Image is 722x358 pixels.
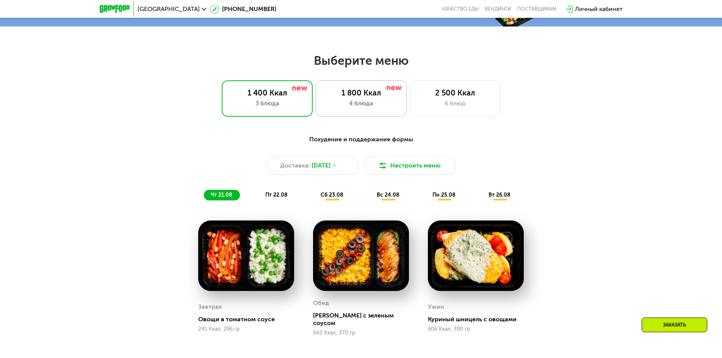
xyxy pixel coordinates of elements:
span: Доставка: [280,161,310,170]
a: Качество еды [442,6,479,12]
span: пн 25.08 [432,192,456,198]
div: Ужин [428,301,444,313]
span: пт 22.08 [265,192,288,198]
div: Заказать [642,317,707,332]
div: Обед [313,297,329,309]
span: [DATE] [312,161,330,170]
a: [PHONE_NUMBER] [210,5,276,14]
h2: Выберите меню [24,53,698,68]
div: 2 500 Ккал [418,88,493,97]
div: 4 блюда [324,99,399,108]
span: чт 21.08 [211,192,232,198]
span: [GEOGRAPHIC_DATA] [138,6,200,12]
div: 1 800 Ккал [324,88,399,97]
button: Настроить меню [364,156,455,175]
div: [PERSON_NAME] с зеленым соусом [313,312,415,327]
div: Личный кабинет [575,5,623,14]
div: Куриный шницель с овощами [428,316,530,323]
span: вт 26.08 [489,192,511,198]
div: 3 блюда [230,99,305,108]
div: поставщикам [517,6,556,12]
span: сб 23.08 [321,192,343,198]
div: 1 400 Ккал [230,88,305,97]
div: Овощи в томатном соусе [198,316,300,323]
a: Вендинги [485,6,511,12]
div: 642 Ккал, 370 гр [313,330,409,336]
div: Похудение и поддержание формы [137,135,586,144]
span: вс 24.08 [377,192,399,198]
div: 606 Ккал, 390 гр [428,326,524,332]
div: 241 Ккал, 296 гр [198,326,294,332]
div: 6 блюд [418,99,493,108]
div: Завтрак [198,301,222,313]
